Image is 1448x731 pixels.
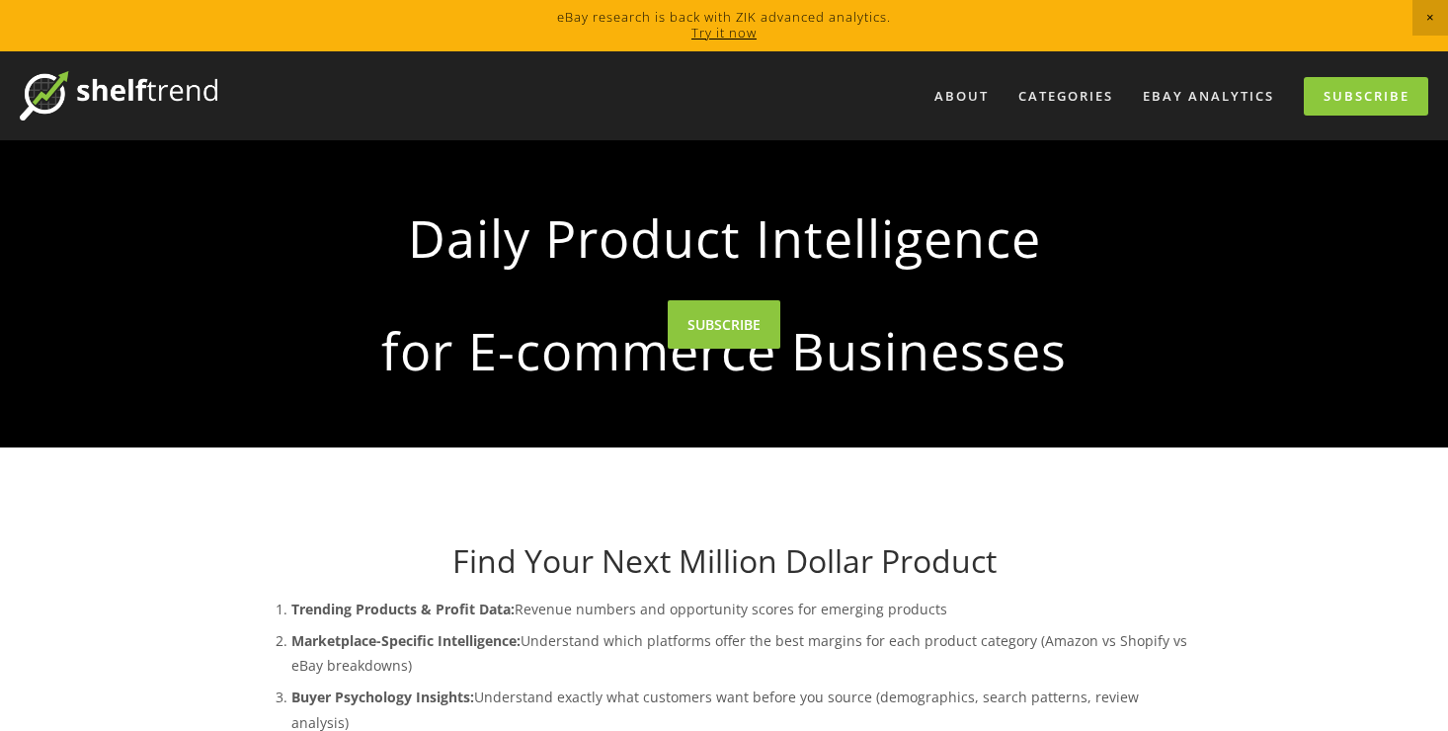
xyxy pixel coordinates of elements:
strong: for E-commerce Businesses [283,304,1165,397]
strong: Trending Products & Profit Data: [291,600,515,618]
p: Understand which platforms offer the best margins for each product category (Amazon vs Shopify vs... [291,628,1196,678]
strong: Buyer Psychology Insights: [291,688,474,706]
div: Categories [1006,80,1126,113]
h1: Find Your Next Million Dollar Product [252,542,1196,580]
img: ShelfTrend [20,71,217,121]
a: SUBSCRIBE [668,300,780,349]
p: Revenue numbers and opportunity scores for emerging products [291,597,1196,621]
a: Subscribe [1304,77,1428,116]
strong: Daily Product Intelligence [283,192,1165,284]
a: About [922,80,1002,113]
a: eBay Analytics [1130,80,1287,113]
strong: Marketplace-Specific Intelligence: [291,631,521,650]
a: Try it now [691,24,757,41]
